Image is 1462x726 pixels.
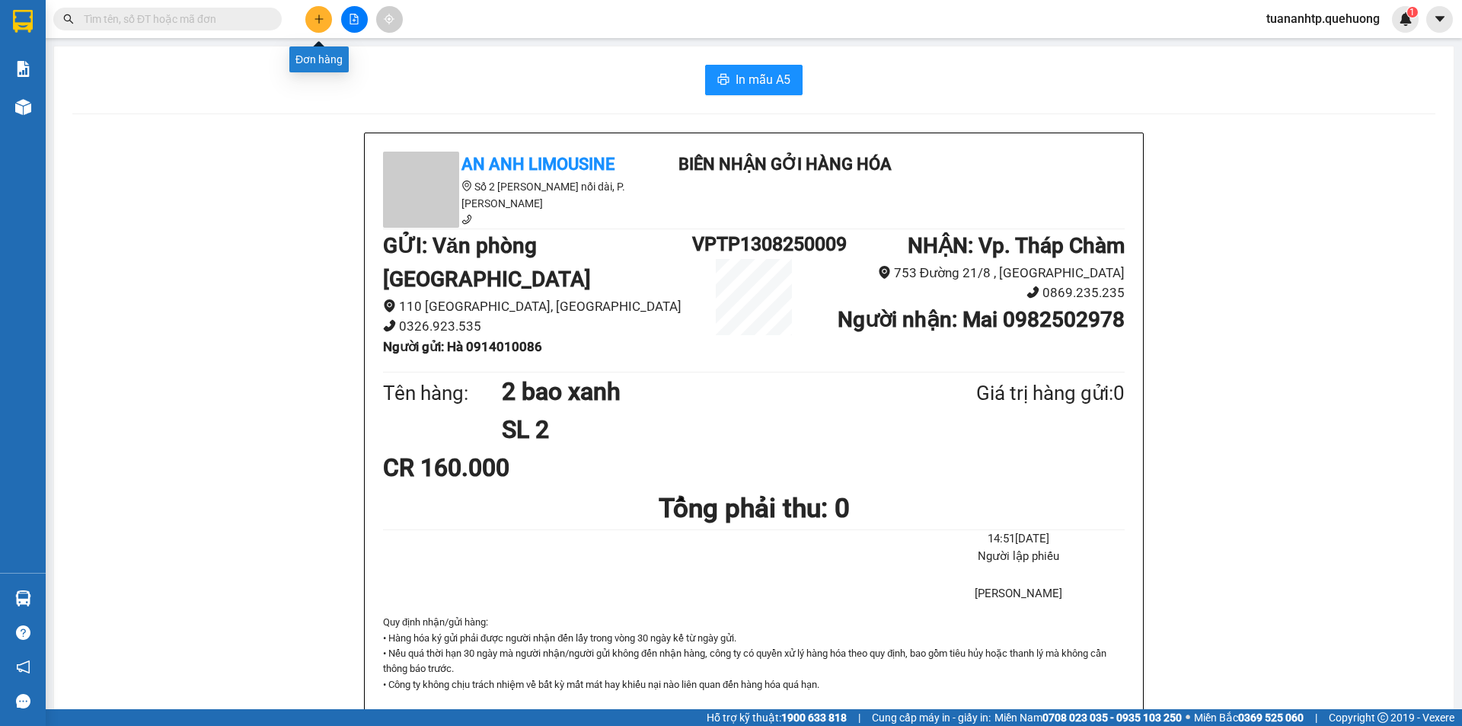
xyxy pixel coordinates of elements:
[383,449,627,487] div: CR 160.000
[376,6,403,33] button: aim
[1254,9,1392,28] span: tuananhtp.quehuong
[305,6,332,33] button: plus
[383,677,1125,692] p: • Công ty không chịu trách nhiệm về bất kỳ mất mát hay khiếu nại nào liên quan đến hàng hóa quá hạn.
[878,266,891,279] span: environment
[461,214,472,225] span: phone
[872,709,991,726] span: Cung cấp máy in - giấy in:
[1315,709,1317,726] span: |
[383,488,1125,529] h1: Tổng phải thu: 0
[383,296,692,317] li: 110 [GEOGRAPHIC_DATA], [GEOGRAPHIC_DATA]
[1407,7,1418,18] sup: 1
[736,70,790,89] span: In mẫu A5
[15,590,31,606] img: warehouse-icon
[692,229,816,259] h1: VPTP1308250009
[1426,6,1453,33] button: caret-down
[383,319,396,332] span: phone
[15,61,31,77] img: solution-icon
[838,307,1125,332] b: Người nhận : Mai 0982502978
[383,178,657,212] li: Số 2 [PERSON_NAME] nối dài, P. [PERSON_NAME]
[912,530,1125,548] li: 14:51[DATE]
[383,316,692,337] li: 0326.923.535
[341,6,368,33] button: file-add
[383,631,1125,646] p: • Hàng hóa ký gửi phải được người nhận đến lấy trong vòng 30 ngày kể từ ngày gửi.
[383,233,591,292] b: GỬI : Văn phòng [GEOGRAPHIC_DATA]
[349,14,359,24] span: file-add
[912,548,1125,566] li: Người lập phiếu
[63,14,74,24] span: search
[1399,12,1413,26] img: icon-new-feature
[1238,712,1304,724] strong: 0369 525 060
[16,625,30,640] span: question-circle
[502,373,902,411] h1: 2 bao xanh
[16,660,30,674] span: notification
[15,99,31,115] img: warehouse-icon
[678,155,892,174] b: Biên nhận gởi hàng hóa
[84,11,263,27] input: Tìm tên, số ĐT hoặc mã đơn
[1409,7,1415,18] span: 1
[717,73,729,88] span: printer
[1026,286,1039,299] span: phone
[461,155,614,174] b: An Anh Limousine
[816,283,1125,303] li: 0869.235.235
[902,378,1125,409] div: Giá trị hàng gửi: 0
[994,709,1182,726] span: Miền Nam
[1186,715,1190,721] span: ⚪️
[98,22,146,146] b: Biên nhận gởi hàng hóa
[383,339,542,354] b: Người gửi : Hà 0914010086
[912,585,1125,603] li: [PERSON_NAME]
[1433,12,1447,26] span: caret-down
[13,10,33,33] img: logo-vxr
[1377,712,1388,723] span: copyright
[461,181,472,191] span: environment
[1042,712,1182,724] strong: 0708 023 035 - 0935 103 250
[502,411,902,449] h1: SL 2
[858,709,860,726] span: |
[384,14,394,24] span: aim
[289,46,349,72] div: Đơn hàng
[781,712,847,724] strong: 1900 633 818
[383,378,502,409] div: Tên hàng:
[16,694,30,708] span: message
[19,98,84,170] b: An Anh Limousine
[314,14,324,24] span: plus
[707,709,847,726] span: Hỗ trợ kỹ thuật:
[816,263,1125,283] li: 753 Đường 21/8 , [GEOGRAPHIC_DATA]
[383,646,1125,677] p: • Nếu quá thời hạn 30 ngày mà người nhận/người gửi không đến nhận hàng, công ty có quyền xử lý hà...
[383,299,396,312] span: environment
[705,65,803,95] button: printerIn mẫu A5
[1194,709,1304,726] span: Miền Bắc
[908,233,1125,258] b: NHẬN : Vp. Tháp Chàm
[383,615,1125,692] div: Quy định nhận/gửi hàng :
